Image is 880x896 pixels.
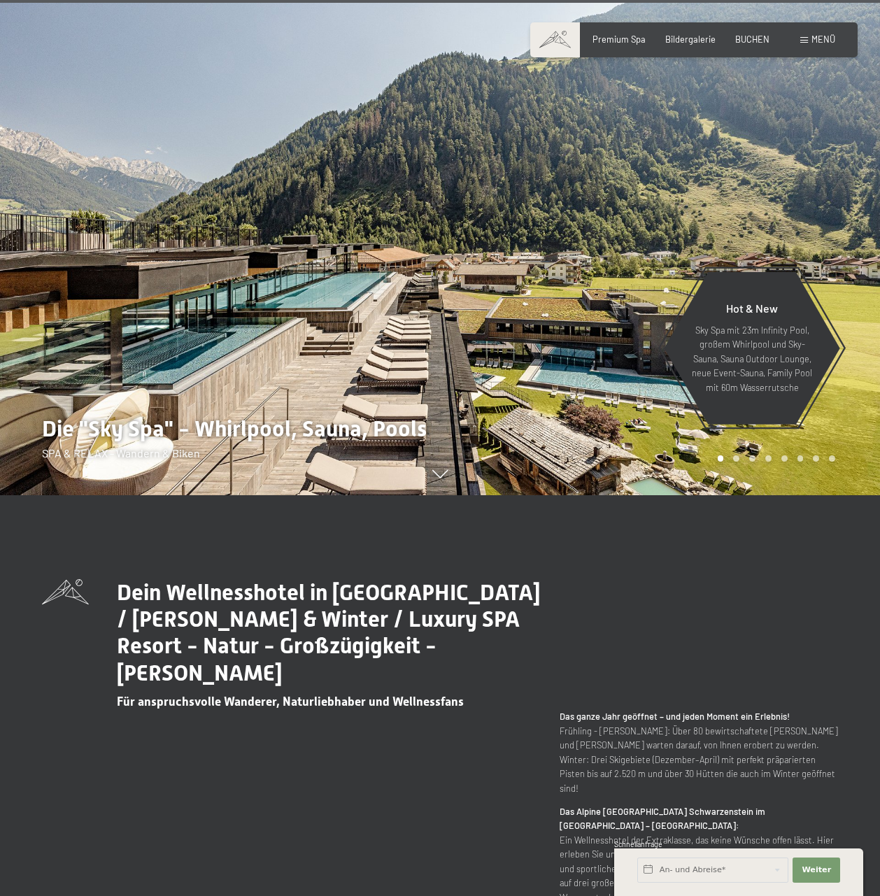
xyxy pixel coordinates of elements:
div: Carousel Page 5 [781,455,788,462]
div: Carousel Page 6 [797,455,804,462]
a: Hot & New Sky Spa mit 23m Infinity Pool, großem Whirlpool und Sky-Sauna, Sauna Outdoor Lounge, ne... [663,271,841,425]
div: Carousel Page 1 (Current Slide) [718,455,724,462]
span: Weiter [802,865,831,876]
div: Carousel Pagination [713,455,835,462]
div: Carousel Page 8 [829,455,835,462]
span: Hot & New [726,301,778,315]
span: Menü [811,34,835,45]
strong: Das Alpine [GEOGRAPHIC_DATA] Schwarzenstein im [GEOGRAPHIC_DATA] – [GEOGRAPHIC_DATA]: [560,806,765,831]
div: Carousel Page 2 [733,455,739,462]
span: Schnellanfrage [614,840,662,848]
span: Dein Wellnesshotel in [GEOGRAPHIC_DATA] / [PERSON_NAME] & Winter / Luxury SPA Resort - Natur - Gr... [117,579,541,686]
div: Carousel Page 3 [749,455,755,462]
a: BUCHEN [735,34,769,45]
strong: Das ganze Jahr geöffnet – und jeden Moment ein Erlebnis! [560,711,790,722]
span: Für anspruchsvolle Wanderer, Naturliebhaber und Wellnessfans [117,695,464,709]
div: Carousel Page 7 [813,455,819,462]
div: Carousel Page 4 [765,455,772,462]
p: Frühling - [PERSON_NAME]: Über 80 bewirtschaftete [PERSON_NAME] und [PERSON_NAME] warten darauf, ... [560,709,838,795]
button: Weiter [793,858,840,883]
a: Bildergalerie [665,34,716,45]
p: Sky Spa mit 23m Infinity Pool, großem Whirlpool und Sky-Sauna, Sauna Outdoor Lounge, neue Event-S... [691,323,813,394]
a: Premium Spa [592,34,646,45]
